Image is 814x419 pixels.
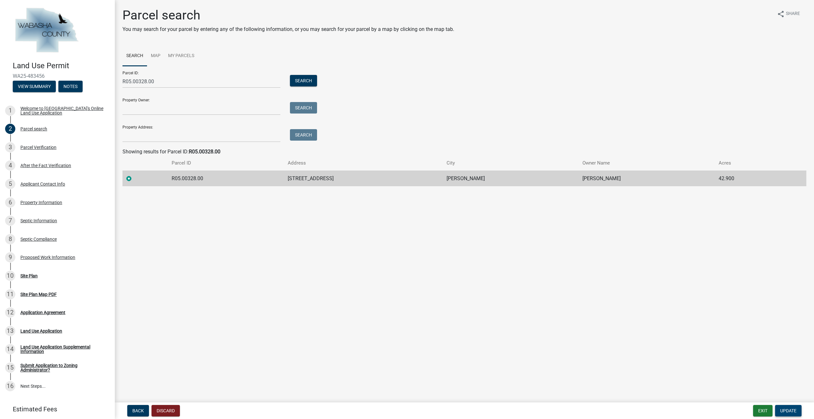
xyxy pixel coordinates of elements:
[20,106,105,115] div: Welcome to [GEOGRAPHIC_DATA]'s Online Land Use Application
[290,75,317,86] button: Search
[20,363,105,372] div: Submit Application to Zoning Administrator?
[20,237,57,241] div: Septic Compliance
[5,179,15,189] div: 5
[290,102,317,114] button: Search
[20,145,56,150] div: Parcel Verification
[5,403,105,415] a: Estimated Fees
[579,156,714,171] th: Owner Name
[753,405,773,416] button: Exit
[5,363,15,373] div: 15
[20,163,71,168] div: After the Fact Verification
[13,81,56,92] button: View Summary
[5,271,15,281] div: 10
[5,160,15,171] div: 4
[290,129,317,141] button: Search
[20,255,75,260] div: Proposed Work Information
[5,197,15,208] div: 6
[579,171,714,186] td: [PERSON_NAME]
[147,46,164,66] a: Map
[127,405,149,416] button: Back
[443,171,579,186] td: [PERSON_NAME]
[20,200,62,205] div: Property Information
[122,148,806,156] div: Showing results for Parcel ID:
[5,142,15,152] div: 3
[780,408,796,413] span: Update
[20,292,57,297] div: Site Plan Map PDF
[164,46,198,66] a: My Parcels
[20,218,57,223] div: Septic Information
[122,8,454,23] h1: Parcel search
[5,307,15,318] div: 12
[443,156,579,171] th: City
[786,10,800,18] span: Share
[775,405,802,416] button: Update
[715,171,784,186] td: 42.900
[5,344,15,354] div: 14
[20,345,105,354] div: Land Use Application Supplemental Information
[20,274,38,278] div: Site Plan
[5,234,15,244] div: 8
[5,289,15,299] div: 11
[13,84,56,89] wm-modal-confirm: Summary
[5,252,15,262] div: 9
[284,156,443,171] th: Address
[168,156,284,171] th: Parcel ID
[777,10,785,18] i: share
[13,61,110,70] h4: Land Use Permit
[132,408,144,413] span: Back
[122,26,454,33] p: You may search for your parcel by entering any of the following information, or you may search fo...
[122,46,147,66] a: Search
[13,73,102,79] span: WA25-483456
[5,124,15,134] div: 2
[152,405,180,416] button: Discard
[5,216,15,226] div: 7
[5,106,15,116] div: 1
[189,149,220,155] strong: R05.00328.00
[20,310,65,315] div: Application Agreement
[20,127,47,131] div: Parcel search
[58,84,83,89] wm-modal-confirm: Notes
[5,381,15,391] div: 16
[5,326,15,336] div: 13
[772,8,805,20] button: shareShare
[13,7,80,55] img: Wabasha County, Minnesota
[20,329,62,333] div: Land Use Application
[715,156,784,171] th: Acres
[20,182,65,186] div: Applicant Contact Info
[58,81,83,92] button: Notes
[168,171,284,186] td: R05.00328.00
[284,171,443,186] td: [STREET_ADDRESS]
